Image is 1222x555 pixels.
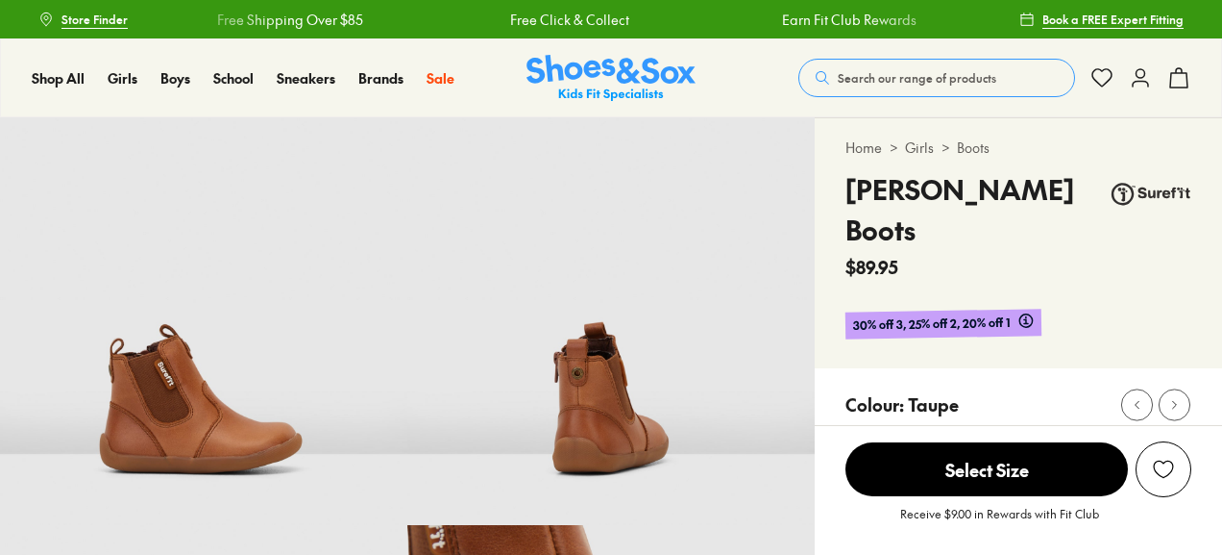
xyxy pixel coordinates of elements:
[853,313,1011,335] span: 30% off 3, 25% off 2, 20% off 1
[845,138,882,158] a: Home
[213,68,254,88] span: School
[160,68,190,88] span: Boys
[407,117,815,525] img: 6_1
[526,55,696,102] a: Shoes & Sox
[32,68,85,88] span: Shop All
[32,68,85,88] a: Shop All
[526,55,696,102] img: SNS_Logo_Responsive.svg
[108,68,137,88] span: Girls
[957,138,990,158] a: Boots
[845,169,1111,250] h4: [PERSON_NAME] Boots
[454,10,574,30] a: Free Click & Collect
[358,68,403,88] span: Brands
[908,391,959,417] p: Taupe
[845,138,1191,158] div: > >
[1042,11,1184,28] span: Book a FREE Expert Fitting
[427,68,454,88] a: Sale
[1111,169,1191,219] img: Vendor logo
[108,68,137,88] a: Girls
[358,68,403,88] a: Brands
[277,68,335,88] span: Sneakers
[900,505,1099,540] p: Receive $9.00 in Rewards with Fit Club
[277,68,335,88] a: Sneakers
[427,68,454,88] span: Sale
[213,68,254,88] a: School
[845,442,1128,496] span: Select Size
[905,138,934,158] a: Girls
[61,11,128,28] span: Store Finder
[838,69,996,87] span: Search our range of products
[160,68,190,88] a: Boys
[726,10,861,30] a: Earn Fit Club Rewards
[845,254,898,280] span: $89.95
[161,10,307,30] a: Free Shipping Over $85
[845,391,904,417] p: Colour:
[1136,441,1191,497] button: Add to Wishlist
[38,2,128,37] a: Store Finder
[845,441,1128,497] button: Select Size
[1019,2,1184,37] a: Book a FREE Expert Fitting
[798,59,1075,97] button: Search our range of products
